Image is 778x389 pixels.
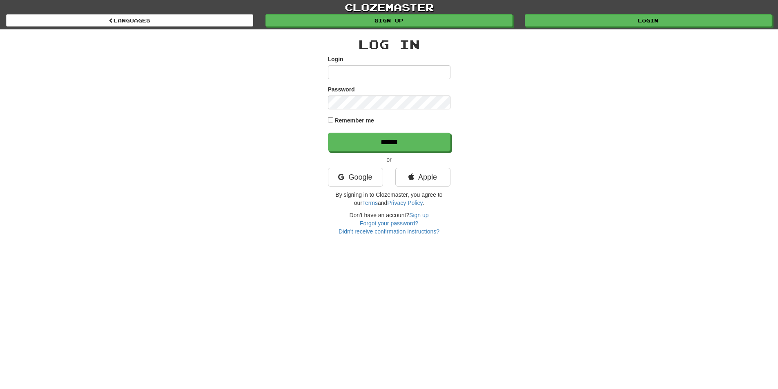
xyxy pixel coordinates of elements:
div: Don't have an account? [328,211,450,236]
a: Sign up [409,212,428,218]
a: Sign up [265,14,513,27]
a: Google [328,168,383,187]
a: Login [525,14,772,27]
label: Login [328,55,343,63]
a: Didn't receive confirmation instructions? [339,228,439,235]
a: Terms [362,200,378,206]
a: Privacy Policy [387,200,422,206]
p: By signing in to Clozemaster, you agree to our and . [328,191,450,207]
a: Apple [395,168,450,187]
a: Forgot your password? [360,220,418,227]
p: or [328,156,450,164]
label: Password [328,85,355,93]
h2: Log In [328,38,450,51]
label: Remember me [334,116,374,124]
a: Languages [6,14,253,27]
